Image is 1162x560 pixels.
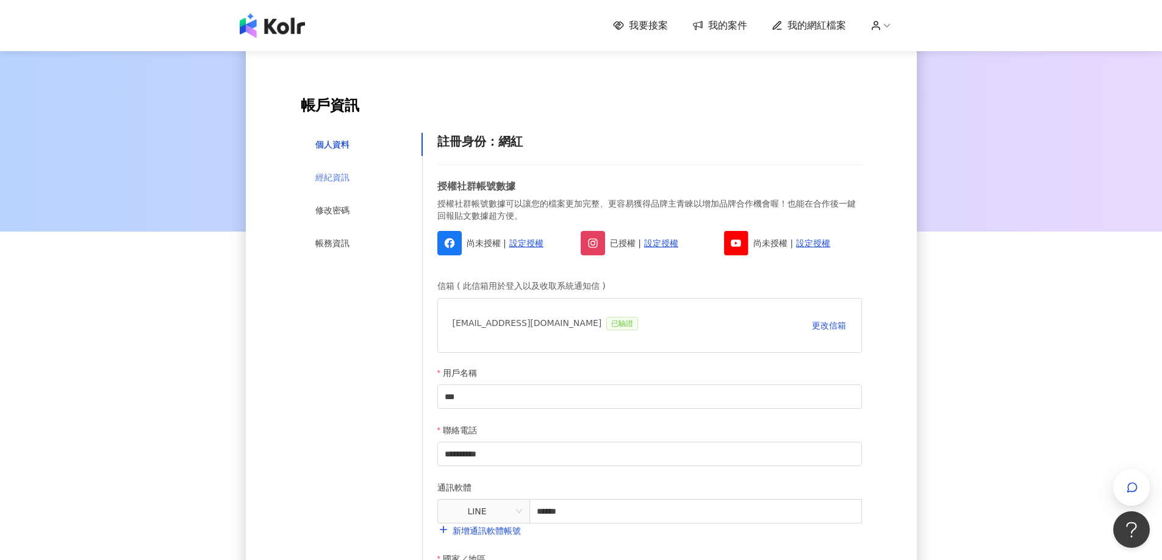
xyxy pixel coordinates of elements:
a: 我的網紅檔案 [772,19,846,32]
iframe: Help Scout Beacon - Open [1113,511,1150,548]
div: 尚未授權 | [724,231,861,255]
h6: 授權社群帳號數據 [437,180,862,193]
p: 授權社群帳號數據可以讓您的檔案更加完整、更容易獲得品牌主青睞以增加品牌合作機會喔！也能在合作後一鍵回報貼文數據超方便。 [437,198,862,222]
label: 用戶名稱 [437,366,486,380]
div: 經紀資訊 [315,171,350,184]
span: LINE [443,502,525,520]
label: 聯絡電話 [437,424,486,437]
div: [EMAIL_ADDRESS][DOMAIN_NAME] [453,313,644,338]
span: 更改信箱 [812,321,846,330]
span: 我的案件 [708,19,747,32]
a: 我要接案 [613,19,668,32]
a: 設定授權 [796,236,830,250]
input: 用戶名稱 [437,385,862,409]
a: 設定授權 [509,236,543,250]
img: logo [240,13,305,38]
a: 我的案件 [692,19,747,32]
button: 更改信箱 [811,313,847,338]
a: 設定授權 [644,236,678,250]
label: 通訊軟體 [437,481,480,494]
div: 信箱 ( 此信箱用於登入以及收取系統通知信 ) [437,274,862,298]
input: 聯絡電話 [437,442,862,466]
a: 新增通訊軟體帳號 [437,526,521,536]
div: 帳務資訊 [315,236,350,250]
span: 我的網紅檔案 [787,19,846,32]
div: 修改密碼 [315,204,350,217]
div: 已授權 | [581,231,718,255]
h2: 帳戶資訊 [301,97,862,115]
span: 我要接案 [629,19,668,32]
div: 尚未授權 | [437,231,575,255]
div: 個人資料 [315,138,350,151]
p: 註冊身份：網紅 [437,133,862,150]
span: 已驗證 [606,317,638,330]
